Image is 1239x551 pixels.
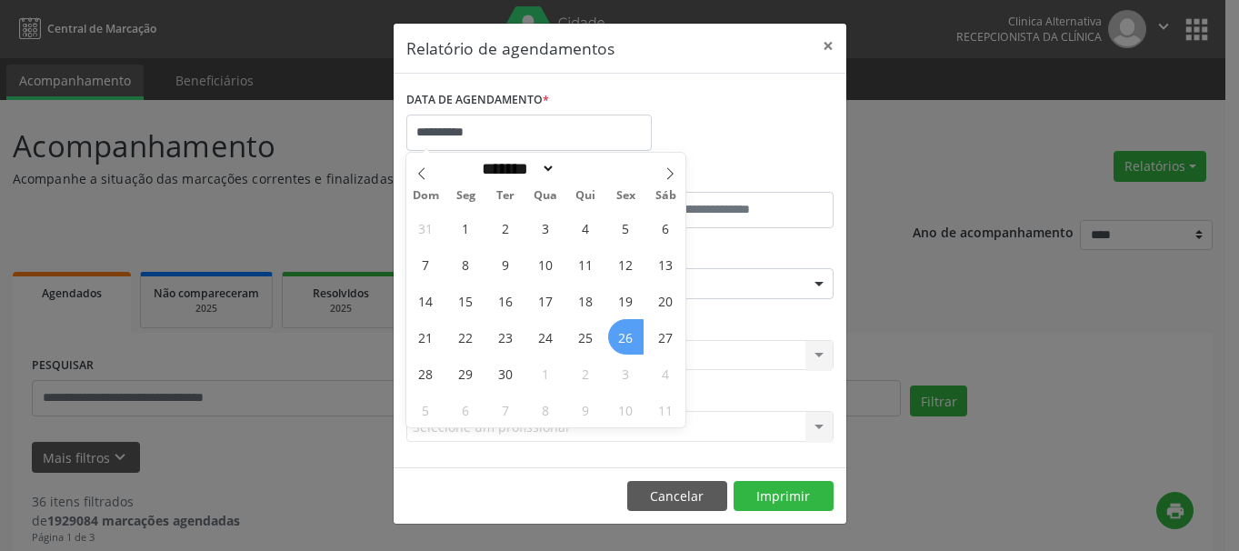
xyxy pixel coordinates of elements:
span: Setembro 23, 2025 [488,319,524,355]
span: Outubro 6, 2025 [448,392,484,427]
span: Setembro 15, 2025 [448,283,484,318]
span: Setembro 10, 2025 [528,246,564,282]
button: Close [810,24,846,68]
span: Outubro 11, 2025 [648,392,684,427]
span: Setembro 8, 2025 [448,246,484,282]
span: Setembro 19, 2025 [608,283,644,318]
span: Dom [406,190,446,202]
label: ATÉ [624,164,834,192]
span: Setembro 13, 2025 [648,246,684,282]
span: Setembro 6, 2025 [648,210,684,245]
span: Setembro 11, 2025 [568,246,604,282]
span: Setembro 22, 2025 [448,319,484,355]
span: Sáb [645,190,685,202]
span: Setembro 27, 2025 [648,319,684,355]
input: Year [555,159,615,178]
span: Outubro 3, 2025 [608,356,644,391]
span: Outubro 2, 2025 [568,356,604,391]
label: DATA DE AGENDAMENTO [406,86,549,115]
span: Qua [525,190,565,202]
span: Outubro 5, 2025 [408,392,444,427]
span: Setembro 16, 2025 [488,283,524,318]
span: Ter [485,190,525,202]
select: Month [476,159,556,178]
span: Outubro 7, 2025 [488,392,524,427]
span: Outubro 4, 2025 [648,356,684,391]
span: Setembro 17, 2025 [528,283,564,318]
span: Setembro 26, 2025 [608,319,644,355]
span: Setembro 28, 2025 [408,356,444,391]
span: Sex [605,190,645,202]
span: Setembro 1, 2025 [448,210,484,245]
span: Outubro 10, 2025 [608,392,644,427]
span: Outubro 1, 2025 [528,356,564,391]
button: Imprimir [734,481,834,512]
span: Setembro 18, 2025 [568,283,604,318]
span: Agosto 31, 2025 [408,210,444,245]
span: Setembro 9, 2025 [488,246,524,282]
span: Setembro 25, 2025 [568,319,604,355]
h5: Relatório de agendamentos [406,36,615,60]
button: Cancelar [627,481,727,512]
span: Setembro 7, 2025 [408,246,444,282]
span: Setembro 4, 2025 [568,210,604,245]
span: Setembro 29, 2025 [448,356,484,391]
span: Setembro 14, 2025 [408,283,444,318]
span: Setembro 3, 2025 [528,210,564,245]
span: Setembro 12, 2025 [608,246,644,282]
span: Outubro 9, 2025 [568,392,604,427]
span: Setembro 20, 2025 [648,283,684,318]
span: Setembro 5, 2025 [608,210,644,245]
span: Seg [445,190,485,202]
span: Setembro 24, 2025 [528,319,564,355]
span: Qui [565,190,605,202]
span: Setembro 21, 2025 [408,319,444,355]
span: Setembro 30, 2025 [488,356,524,391]
span: Setembro 2, 2025 [488,210,524,245]
span: Outubro 8, 2025 [528,392,564,427]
